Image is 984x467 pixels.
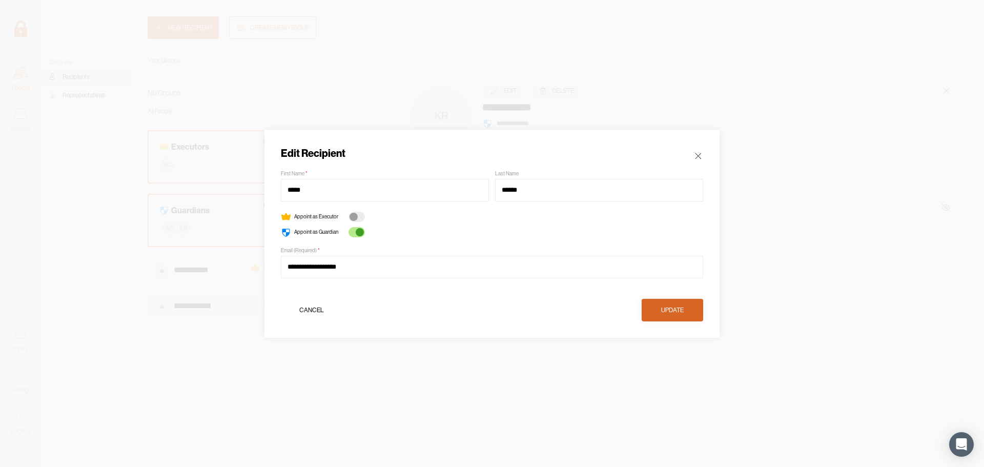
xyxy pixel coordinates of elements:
[642,299,703,321] button: Update
[281,171,307,177] div: First Name
[495,171,519,177] div: Last Name
[281,299,342,321] button: Cancel
[281,146,345,160] div: Edit Recipient
[299,305,324,315] div: Cancel
[281,248,320,254] div: Email (Required)
[661,305,684,315] div: Update
[294,214,338,220] div: Appoint as Executor
[294,229,338,235] div: Appoint as Guardian
[949,432,974,457] div: Open Intercom Messenger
